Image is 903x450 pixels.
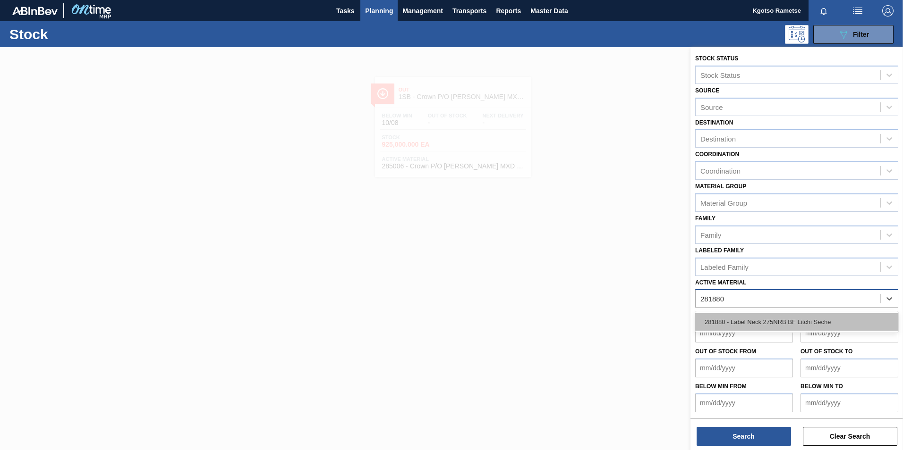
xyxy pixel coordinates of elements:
[365,5,393,17] span: Planning
[801,393,898,412] input: mm/dd/yyyy
[695,393,793,412] input: mm/dd/yyyy
[695,247,744,254] label: Labeled Family
[700,263,749,271] div: Labeled Family
[813,25,894,44] button: Filter
[700,135,736,143] div: Destination
[335,5,356,17] span: Tasks
[695,324,793,342] input: mm/dd/yyyy
[809,4,839,17] button: Notifications
[853,31,869,38] span: Filter
[695,151,739,158] label: Coordination
[700,167,741,175] div: Coordination
[695,183,746,190] label: Material Group
[695,313,898,331] div: 281880 - Label Neck 275NRB BF Litchi Seche
[530,5,568,17] span: Master Data
[801,324,898,342] input: mm/dd/yyyy
[695,279,746,286] label: Active Material
[882,5,894,17] img: Logout
[496,5,521,17] span: Reports
[700,231,721,239] div: Family
[700,199,747,207] div: Material Group
[12,7,58,15] img: TNhmsLtSVTkK8tSr43FrP2fwEKptu5GPRR3wAAAABJRU5ErkJggg==
[695,55,738,62] label: Stock Status
[695,119,733,126] label: Destination
[9,29,151,40] h1: Stock
[695,87,719,94] label: Source
[801,383,843,390] label: Below Min to
[785,25,809,44] div: Programming: no user selected
[801,358,898,377] input: mm/dd/yyyy
[700,103,723,111] div: Source
[452,5,486,17] span: Transports
[695,358,793,377] input: mm/dd/yyyy
[695,383,747,390] label: Below Min from
[852,5,863,17] img: userActions
[695,215,716,222] label: Family
[700,71,740,79] div: Stock Status
[402,5,443,17] span: Management
[695,348,756,355] label: Out of Stock from
[801,348,852,355] label: Out of Stock to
